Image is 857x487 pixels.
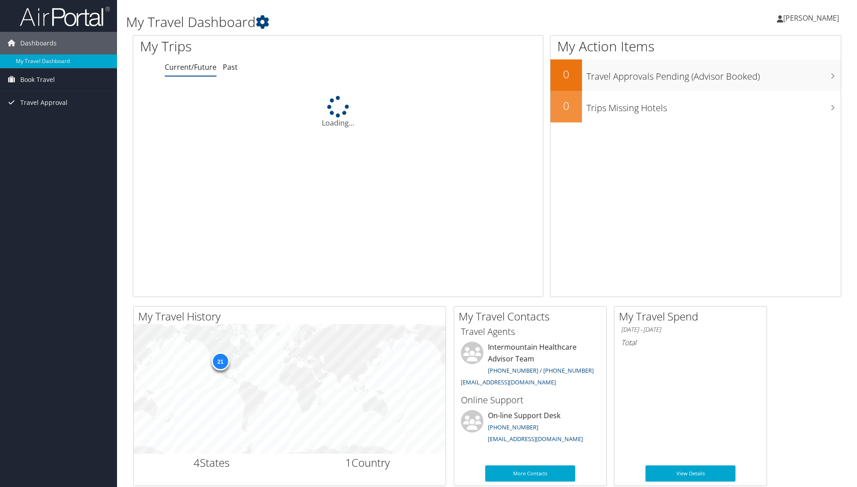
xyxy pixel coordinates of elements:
[485,465,575,482] a: More Contacts
[345,455,352,470] span: 1
[459,309,606,324] h2: My Travel Contacts
[20,68,55,91] span: Book Travel
[461,394,600,406] h3: Online Support
[456,410,604,447] li: On-line Support Desk
[777,5,848,32] a: [PERSON_NAME]
[20,91,68,114] span: Travel Approval
[586,66,841,83] h3: Travel Approvals Pending (Advisor Booked)
[488,435,583,443] a: [EMAIL_ADDRESS][DOMAIN_NAME]
[550,59,841,91] a: 0Travel Approvals Pending (Advisor Booked)
[550,67,582,82] h2: 0
[140,37,365,56] h1: My Trips
[461,325,600,338] h3: Travel Agents
[488,366,594,374] a: [PHONE_NUMBER] / [PHONE_NUMBER]
[621,325,760,334] h6: [DATE] - [DATE]
[20,32,57,54] span: Dashboards
[550,37,841,56] h1: My Action Items
[138,309,446,324] h2: My Travel History
[20,6,110,27] img: airportal-logo.png
[297,455,439,470] h2: Country
[194,455,200,470] span: 4
[126,13,607,32] h1: My Travel Dashboard
[140,455,283,470] h2: States
[211,352,229,370] div: 21
[133,96,543,128] div: Loading...
[165,62,217,72] a: Current/Future
[488,423,538,431] a: [PHONE_NUMBER]
[456,342,604,390] li: Intermountain Healthcare Advisor Team
[783,13,839,23] span: [PERSON_NAME]
[550,91,841,122] a: 0Trips Missing Hotels
[645,465,735,482] a: View Details
[586,97,841,114] h3: Trips Missing Hotels
[619,309,767,324] h2: My Travel Spend
[550,98,582,113] h2: 0
[621,338,760,347] h6: Total
[461,378,556,386] a: [EMAIL_ADDRESS][DOMAIN_NAME]
[223,62,238,72] a: Past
